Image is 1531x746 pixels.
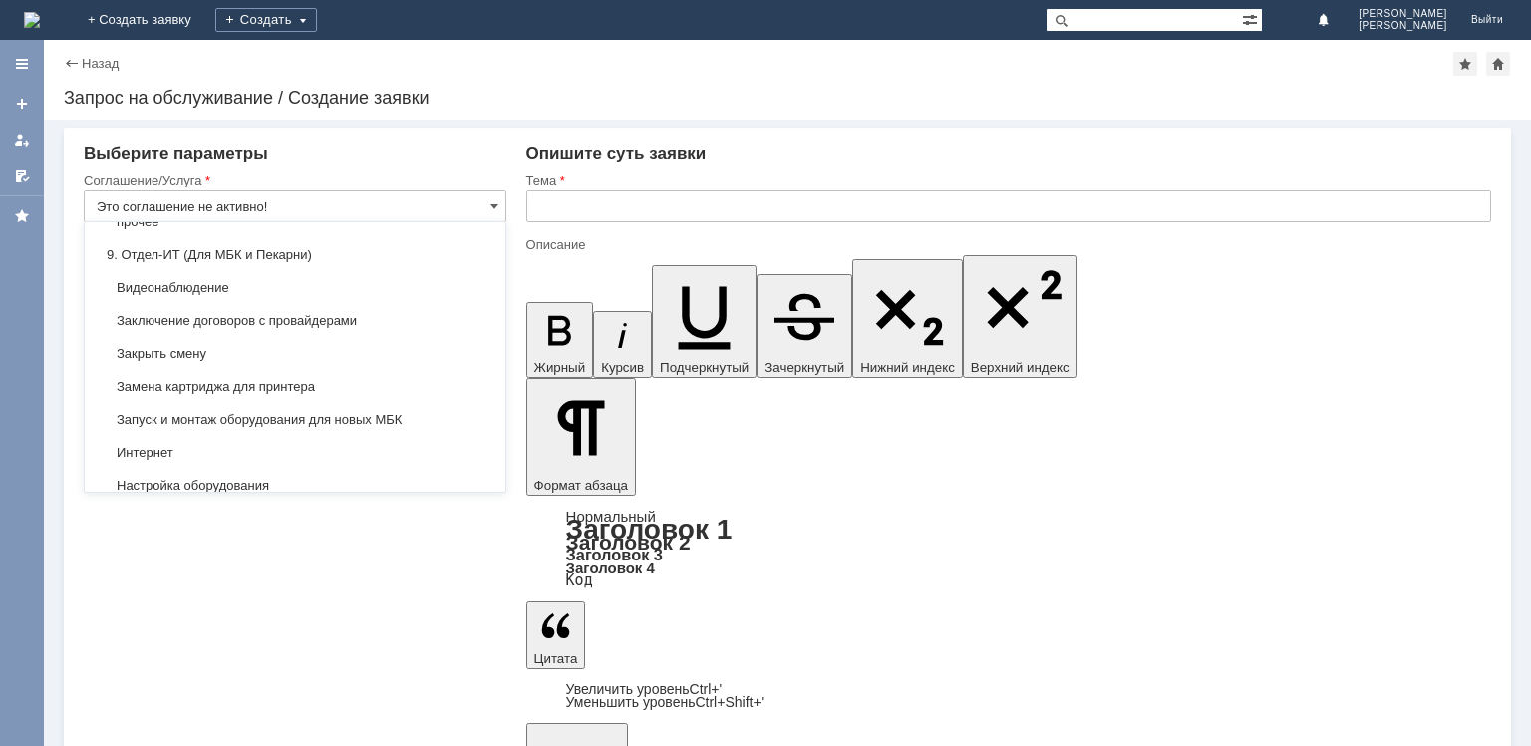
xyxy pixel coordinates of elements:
[566,694,765,710] a: Decrease
[566,571,593,589] a: Код
[24,12,40,28] a: Перейти на домашнюю страницу
[1242,9,1262,28] span: Расширенный поиск
[1453,52,1477,76] div: Добавить в избранное
[695,694,764,710] span: Ctrl+Shift+'
[852,259,963,378] button: Нижний индекс
[6,124,38,156] a: Мои заявки
[566,681,723,697] a: Increase
[97,346,493,362] span: Закрыть смену
[24,12,40,28] img: logo
[534,651,578,666] span: Цитата
[526,601,586,669] button: Цитата
[1359,8,1447,20] span: [PERSON_NAME]
[526,510,1491,587] div: Формат абзаца
[215,8,317,32] div: Создать
[97,445,493,461] span: Интернет
[963,255,1077,378] button: Верхний индекс
[690,681,723,697] span: Ctrl+'
[757,274,852,378] button: Зачеркнутый
[1486,52,1510,76] div: Сделать домашней страницей
[566,531,691,554] a: Заголовок 2
[6,160,38,191] a: Мои согласования
[534,478,628,493] span: Формат абзаца
[566,514,733,545] a: Заголовок 1
[97,313,493,329] span: Заключение договоров с провайдерами
[82,56,119,71] a: Назад
[1359,20,1447,32] span: [PERSON_NAME]
[64,88,1511,108] div: Запрос на обслуживание / Создание заявки
[526,174,1487,186] div: Тема
[526,238,1487,251] div: Описание
[765,360,844,375] span: Зачеркнутый
[660,360,749,375] span: Подчеркнутый
[97,379,493,395] span: Замена картриджа для принтера
[97,280,493,296] span: Видеонаблюдение
[566,559,655,576] a: Заголовок 4
[526,378,636,496] button: Формат абзаца
[97,478,493,494] span: Настройка оборудования
[566,508,656,525] a: Нормальный
[652,265,757,378] button: Подчеркнутый
[97,247,493,263] span: 9. Отдел-ИТ (Для МБК и Пекарни)
[860,360,955,375] span: Нижний индекс
[593,311,652,378] button: Курсив
[534,360,586,375] span: Жирный
[971,360,1070,375] span: Верхний индекс
[97,412,493,428] span: Запуск и монтаж оборудования для новых МБК
[84,174,502,186] div: Соглашение/Услуга
[6,88,38,120] a: Создать заявку
[566,546,663,563] a: Заголовок 3
[526,302,594,378] button: Жирный
[526,144,707,163] span: Опишите суть заявки
[97,214,493,230] span: прочее
[601,360,644,375] span: Курсив
[84,144,268,163] span: Выберите параметры
[526,683,1491,709] div: Цитата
